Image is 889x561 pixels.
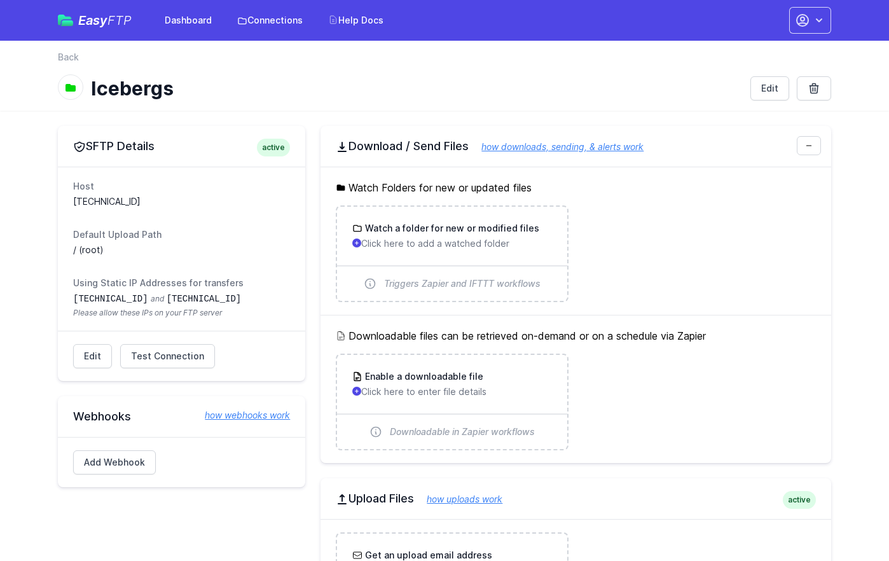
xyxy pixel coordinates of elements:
[320,9,391,32] a: Help Docs
[336,139,816,154] h2: Download / Send Files
[469,141,644,152] a: how downloads, sending, & alerts work
[73,195,290,208] dd: [TECHNICAL_ID]
[157,9,219,32] a: Dashboard
[390,426,535,438] span: Downloadable in Zapier workflows
[58,51,831,71] nav: Breadcrumb
[58,14,132,27] a: EasyFTP
[58,51,79,64] a: Back
[257,139,290,156] span: active
[73,139,290,154] h2: SFTP Details
[120,344,215,368] a: Test Connection
[336,491,816,506] h2: Upload Files
[192,409,290,422] a: how webhooks work
[73,228,290,241] dt: Default Upload Path
[131,350,204,363] span: Test Connection
[78,14,132,27] span: Easy
[337,355,567,449] a: Enable a downloadable file Click here to enter file details Downloadable in Zapier workflows
[167,294,242,304] code: [TECHNICAL_ID]
[362,370,483,383] h3: Enable a downloadable file
[337,207,567,301] a: Watch a folder for new or modified files Click here to add a watched folder Triggers Zapier and I...
[336,328,816,343] h5: Downloadable files can be retrieved on-demand or on a schedule via Zapier
[230,9,310,32] a: Connections
[750,76,789,100] a: Edit
[362,222,539,235] h3: Watch a folder for new or modified files
[73,277,290,289] dt: Using Static IP Addresses for transfers
[73,180,290,193] dt: Host
[414,494,502,504] a: how uploads work
[73,409,290,424] h2: Webhooks
[107,13,132,28] span: FTP
[73,450,156,474] a: Add Webhook
[73,344,112,368] a: Edit
[151,294,164,303] span: and
[352,237,551,250] p: Click here to add a watched folder
[91,77,740,100] h1: Icebergs
[384,277,541,290] span: Triggers Zapier and IFTTT workflows
[352,385,551,398] p: Click here to enter file details
[783,491,816,509] span: active
[73,294,148,304] code: [TECHNICAL_ID]
[73,244,290,256] dd: / (root)
[73,308,290,318] span: Please allow these IPs on your FTP server
[336,180,816,195] h5: Watch Folders for new or updated files
[58,15,73,26] img: easyftp_logo.png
